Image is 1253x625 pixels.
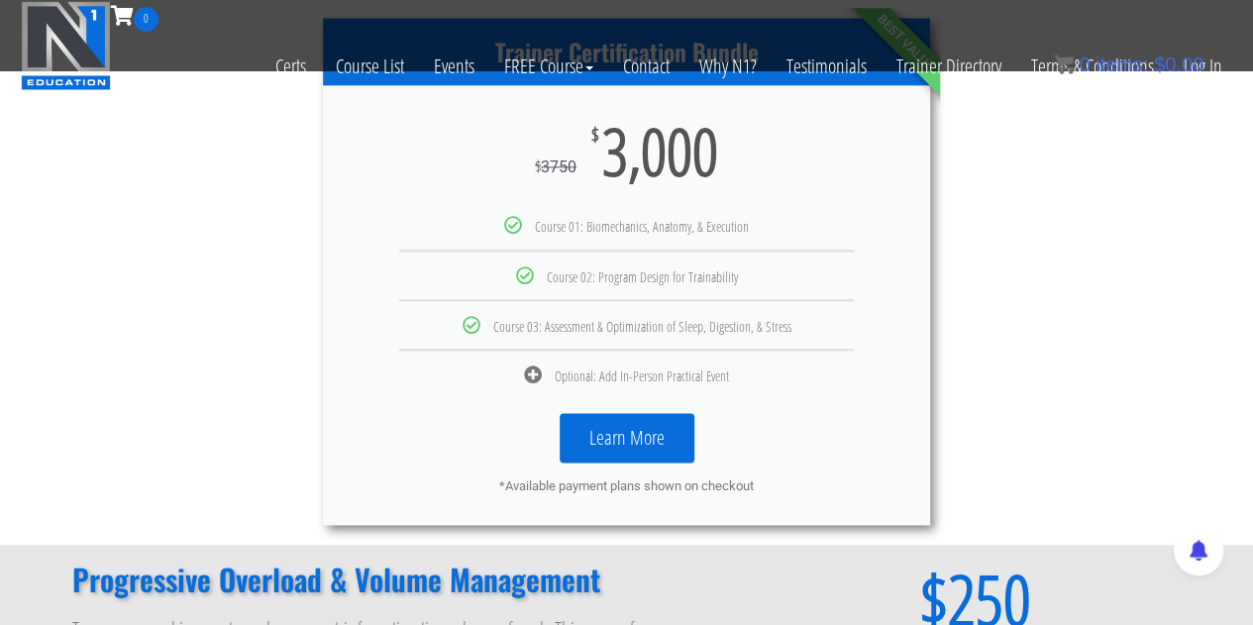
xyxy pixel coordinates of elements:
[547,267,738,286] span: Course 02: Program Design for Trainability
[608,32,684,101] a: Contact
[1169,32,1237,101] a: Log In
[684,32,772,101] a: Why N1?
[321,32,419,101] a: Course List
[882,32,1016,101] a: Trainer Directory
[560,413,694,463] a: Learn More
[535,157,576,176] div: 3750
[1154,53,1165,75] span: $
[591,125,599,145] span: $
[1016,32,1169,101] a: Terms & Conditions
[261,32,321,101] a: Certs
[535,217,749,236] span: Course 01: Biomechanics, Anatomy, & Execution
[1054,53,1203,75] a: 0 items: $0.00
[72,565,730,594] h2: Progressive Overload & Volume Management
[555,366,729,385] span: Optional: Add In-Person Practical Event
[1054,54,1074,74] img: icon11.png
[535,156,541,177] span: $
[602,125,718,176] span: 3,000
[21,1,111,90] img: n1-education
[493,317,791,336] span: Course 03: Assessment & Optimization of Sleep, Digestion, & Stress
[111,2,158,29] a: 0
[1096,53,1148,75] span: items:
[1079,53,1090,75] span: 0
[353,477,900,495] div: *Available payment plans shown on checkout
[1154,53,1203,75] bdi: 0.00
[419,32,489,101] a: Events
[772,32,882,101] a: Testimonials
[134,7,158,32] span: 0
[489,32,608,101] a: FREE Course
